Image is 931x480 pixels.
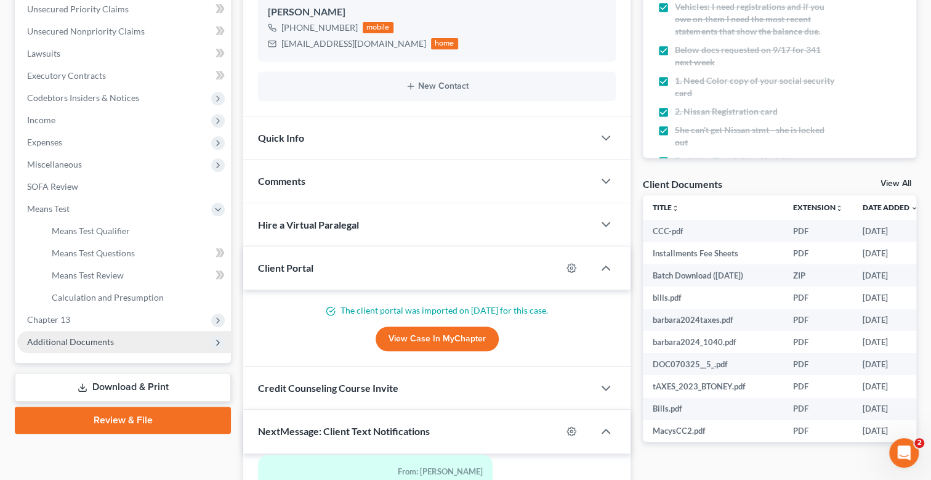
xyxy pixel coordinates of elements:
[783,287,853,309] td: PDF
[42,220,231,242] a: Means Test Qualifier
[889,438,919,468] iframe: Intercom live chat
[52,270,124,280] span: Means Test Review
[853,420,928,442] td: [DATE]
[836,205,843,212] i: unfold_more
[783,420,853,442] td: PDF
[675,44,837,68] span: Below docs requested on 9/17 for 341 next week
[281,22,358,34] div: [PHONE_NUMBER]
[853,287,928,309] td: [DATE]
[52,292,164,303] span: Calculation and Presumption
[27,70,106,81] span: Executory Contracts
[643,264,783,287] td: Batch Download ([DATE])
[853,264,928,287] td: [DATE]
[643,375,783,397] td: tAXES_2023_BTONEY.pdf
[853,242,928,264] td: [DATE]
[27,336,114,347] span: Additional Documents
[643,398,783,420] td: Bills.pdf
[27,4,129,14] span: Unsecured Priority Claims
[258,304,616,317] p: The client portal was imported on [DATE] for this case.
[675,155,789,167] span: Exclusive Travel closed in July
[15,373,231,402] a: Download & Print
[853,220,928,242] td: [DATE]
[853,375,928,397] td: [DATE]
[643,287,783,309] td: bills.pdf
[783,375,853,397] td: PDF
[911,205,918,212] i: expand_more
[268,81,606,91] button: New Contact
[27,26,145,36] span: Unsecured Nonpriority Claims
[27,159,82,169] span: Miscellaneous
[42,287,231,309] a: Calculation and Presumption
[653,203,679,212] a: Titleunfold_more
[881,179,911,188] a: View All
[431,38,458,49] div: home
[643,220,783,242] td: CCC-pdf
[17,43,231,65] a: Lawsuits
[783,353,853,375] td: PDF
[27,48,60,59] span: Lawsuits
[783,398,853,420] td: PDF
[258,425,430,437] span: NextMessage: Client Text Notifications
[258,219,359,230] span: Hire a Virtual Paralegal
[376,327,499,351] a: View Case in MyChapter
[783,331,853,353] td: PDF
[675,75,837,99] span: 1. Need Color copy of your social security card
[643,353,783,375] td: DOC070325__5_.pdf
[268,5,606,20] div: [PERSON_NAME]
[643,177,722,190] div: Client Documents
[258,132,304,144] span: Quick Info
[258,382,398,394] span: Credit Counseling Course Invite
[27,137,62,147] span: Expenses
[17,176,231,198] a: SOFA Review
[42,264,231,287] a: Means Test Review
[675,1,837,38] span: Vehicles: I need registrations and if you owe on them I need the most recent statements that show...
[52,226,130,236] span: Means Test Qualifier
[27,115,55,125] span: Income
[268,465,483,479] div: From: [PERSON_NAME]
[853,353,928,375] td: [DATE]
[17,65,231,87] a: Executory Contracts
[363,22,393,33] div: mobile
[27,181,78,192] span: SOFA Review
[258,262,313,274] span: Client Portal
[675,124,837,148] span: She can't get Nissan stmt - she is locked out
[853,398,928,420] td: [DATE]
[27,314,70,325] span: Chapter 13
[783,309,853,331] td: PDF
[853,309,928,331] td: [DATE]
[783,220,853,242] td: PDF
[793,203,843,212] a: Extensionunfold_more
[783,242,853,264] td: PDF
[27,92,139,103] span: Codebtors Insiders & Notices
[675,105,777,118] span: 2. Nissan Registration card
[17,20,231,43] a: Unsecured Nonpriority Claims
[27,203,70,214] span: Means Test
[914,438,924,448] span: 2
[643,420,783,442] td: MacysCC2.pdf
[281,38,426,50] div: [EMAIL_ADDRESS][DOMAIN_NAME]
[853,331,928,353] td: [DATE]
[52,248,135,258] span: Means Test Questions
[672,205,679,212] i: unfold_more
[783,264,853,287] td: ZIP
[643,331,783,353] td: barbara2024_1040.pdf
[42,242,231,264] a: Means Test Questions
[643,309,783,331] td: barbara2024taxes.pdf
[15,407,231,434] a: Review & File
[258,175,305,187] span: Comments
[863,203,918,212] a: Date Added expand_more
[643,242,783,264] td: Installments Fee Sheets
